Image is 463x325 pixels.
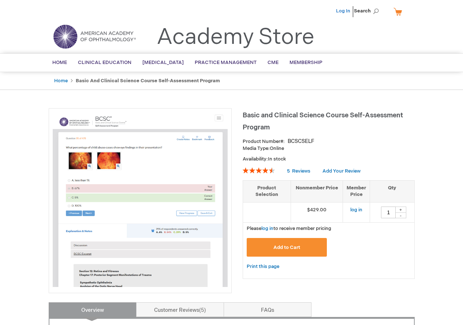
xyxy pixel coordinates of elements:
[261,226,273,231] a: log in
[243,145,415,152] p: Online
[78,60,131,65] span: Clinical Education
[52,60,67,65] span: Home
[224,302,311,317] a: FAQs
[343,180,370,202] th: Member Price
[322,168,361,174] a: Add Your Review
[287,168,290,174] span: 5
[273,245,300,250] span: Add to Cart
[247,226,331,231] span: Please to receive member pricing
[381,207,396,218] input: Qty
[199,307,206,313] span: 5
[136,302,224,317] a: Customer Reviews5
[292,168,310,174] span: Reviews
[247,262,279,271] a: Print this page
[243,167,275,173] div: 92%
[243,180,291,202] th: Product Selection
[291,180,343,202] th: Nonmember Price
[243,139,285,144] strong: Product Number
[288,138,314,145] div: BCSCSELF
[370,180,414,202] th: Qty
[395,207,406,213] div: +
[49,302,137,317] a: Overview
[195,60,257,65] span: Practice Management
[291,202,343,222] td: $429.00
[354,4,382,18] span: Search
[157,24,314,50] a: Academy Store
[350,207,362,213] a: log in
[243,146,270,151] strong: Media Type:
[287,168,311,174] a: 5 Reviews
[395,212,406,218] div: -
[268,156,286,162] span: In stock
[243,156,415,163] p: Availability:
[336,8,350,14] a: Log In
[53,112,228,287] img: Basic and Clinical Science Course Self-Assessment Program
[247,238,327,257] button: Add to Cart
[142,60,184,65] span: [MEDICAL_DATA]
[268,60,279,65] span: CME
[243,112,403,131] span: Basic and Clinical Science Course Self-Assessment Program
[54,78,68,84] a: Home
[76,78,220,84] strong: Basic and Clinical Science Course Self-Assessment Program
[290,60,322,65] span: Membership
